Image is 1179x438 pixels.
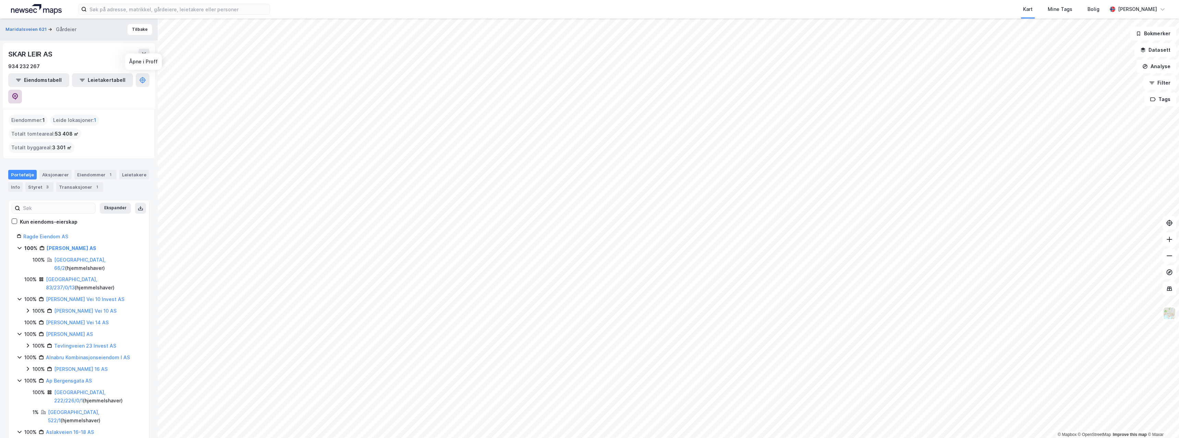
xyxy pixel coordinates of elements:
[54,256,141,272] div: ( hjemmelshaver )
[46,296,124,302] a: [PERSON_NAME] Vei 10 Invest AS
[94,184,100,190] div: 1
[1145,405,1179,438] iframe: Chat Widget
[33,307,45,315] div: 100%
[9,142,74,153] div: Totalt byggareal :
[119,170,149,179] div: Leietakere
[54,388,141,405] div: ( hjemmelshaver )
[1163,307,1176,320] img: Z
[1023,5,1033,13] div: Kart
[48,408,141,425] div: ( hjemmelshaver )
[8,62,40,71] div: 934 232 267
[8,182,23,192] div: Info
[46,320,109,325] a: [PERSON_NAME] Vei 14 AS
[54,343,116,349] a: Tevlingveien 23 Invest AS
[127,24,152,35] button: Tilbake
[24,353,37,362] div: 100%
[24,244,37,252] div: 100%
[87,4,270,14] input: Søk på adresse, matrikkel, gårdeiere, leietakere eller personer
[44,184,51,190] div: 3
[11,4,62,14] img: logo.a4113a55bc3d86da70a041830d287a7e.svg
[24,428,37,436] div: 100%
[46,275,141,292] div: ( hjemmelshaver )
[107,171,114,178] div: 1
[54,389,106,403] a: [GEOGRAPHIC_DATA], 222/226/0/1
[47,245,96,251] a: [PERSON_NAME] AS
[33,342,45,350] div: 100%
[56,25,76,34] div: Gårdeier
[33,365,45,373] div: 100%
[1137,60,1176,73] button: Analyse
[46,354,130,360] a: Alnabru Kombinasjonseiendom I AS
[5,26,48,33] button: Maridalsveien 621
[24,330,37,338] div: 100%
[9,128,81,139] div: Totalt tomteareal :
[42,116,45,124] span: 1
[1144,92,1176,106] button: Tags
[74,170,117,179] div: Eiendommer
[20,218,77,226] div: Kun eiendoms-eierskap
[1134,43,1176,57] button: Datasett
[56,182,103,192] div: Transaksjoner
[48,409,99,423] a: [GEOGRAPHIC_DATA], 522/1
[1130,27,1176,40] button: Bokmerker
[24,275,37,284] div: 100%
[46,378,92,384] a: Ap Bergensgata AS
[1118,5,1157,13] div: [PERSON_NAME]
[52,143,72,152] span: 3 301 ㎡
[1143,76,1176,90] button: Filter
[1058,432,1077,437] a: Mapbox
[1087,5,1099,13] div: Bolig
[1078,432,1111,437] a: OpenStreetMap
[33,408,39,416] div: 1%
[54,308,117,314] a: [PERSON_NAME] Vei 10 AS
[8,73,69,87] button: Eiendomstabell
[24,295,37,303] div: 100%
[25,182,53,192] div: Styret
[24,318,37,327] div: 100%
[20,203,95,213] input: Søk
[39,170,72,179] div: Aksjonærer
[100,203,131,214] button: Ekspander
[46,276,97,290] a: [GEOGRAPHIC_DATA], 83/237/0/13
[9,115,48,126] div: Eiendommer :
[46,429,94,435] a: Aslakveien 16-18 AS
[54,366,108,372] a: [PERSON_NAME] 16 AS
[54,257,106,271] a: [GEOGRAPHIC_DATA], 66/2
[24,377,37,385] div: 100%
[23,234,68,239] a: Ragde Eiendom AS
[72,73,133,87] button: Leietakertabell
[8,49,54,60] div: SKAR LEIR AS
[94,116,96,124] span: 1
[1113,432,1147,437] a: Improve this map
[8,170,37,179] div: Portefølje
[55,130,78,138] span: 53 408 ㎡
[33,256,45,264] div: 100%
[46,331,93,337] a: [PERSON_NAME] AS
[33,388,45,397] div: 100%
[50,115,99,126] div: Leide lokasjoner :
[1048,5,1072,13] div: Mine Tags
